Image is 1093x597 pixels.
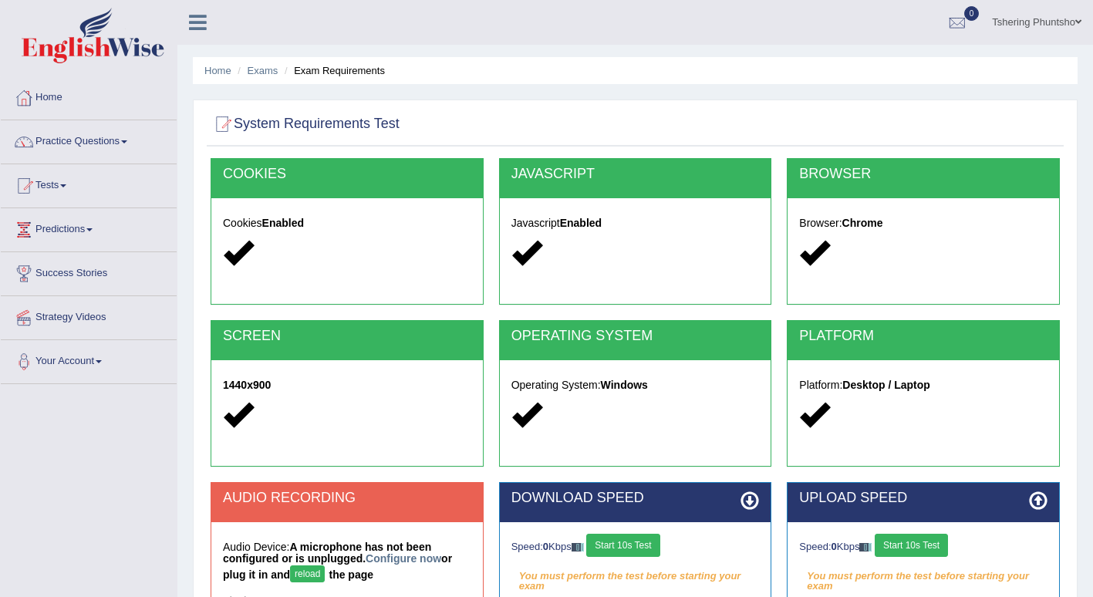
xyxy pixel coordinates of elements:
img: ajax-loader-fb-connection.gif [572,543,584,551]
strong: Windows [601,379,648,391]
h2: PLATFORM [799,329,1047,344]
a: Exams [248,65,278,76]
strong: 0 [832,541,837,552]
strong: 0 [543,541,548,552]
button: Start 10s Test [875,534,948,557]
button: reload [290,565,325,582]
strong: Enabled [262,217,304,229]
strong: Desktop / Laptop [842,379,930,391]
div: Speed: Kbps [799,534,1047,561]
a: Your Account [1,340,177,379]
h5: Platform: [799,379,1047,391]
h2: OPERATING SYSTEM [511,329,760,344]
h5: Audio Device: [223,541,471,586]
h2: System Requirements Test [211,113,400,136]
h2: SCREEN [223,329,471,344]
h2: JAVASCRIPT [511,167,760,182]
li: Exam Requirements [281,63,385,78]
em: You must perform the test before starting your exam [511,565,760,588]
h2: AUDIO RECORDING [223,491,471,506]
h2: COOKIES [223,167,471,182]
span: 0 [964,6,980,21]
strong: Chrome [842,217,883,229]
a: Practice Questions [1,120,177,159]
h2: DOWNLOAD SPEED [511,491,760,506]
h5: Browser: [799,218,1047,229]
a: Home [204,65,231,76]
a: Strategy Videos [1,296,177,335]
a: Predictions [1,208,177,247]
button: Start 10s Test [586,534,660,557]
a: Success Stories [1,252,177,291]
h5: Operating System: [511,379,760,391]
a: Configure now [366,552,441,565]
img: ajax-loader-fb-connection.gif [859,543,872,551]
h5: Cookies [223,218,471,229]
em: You must perform the test before starting your exam [799,565,1047,588]
strong: A microphone has not been configured or is unplugged. or plug it in and the page [223,541,452,581]
div: Speed: Kbps [511,534,760,561]
strong: Enabled [560,217,602,229]
strong: 1440x900 [223,379,271,391]
h5: Javascript [511,218,760,229]
a: Tests [1,164,177,203]
h2: UPLOAD SPEED [799,491,1047,506]
h2: BROWSER [799,167,1047,182]
a: Home [1,76,177,115]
